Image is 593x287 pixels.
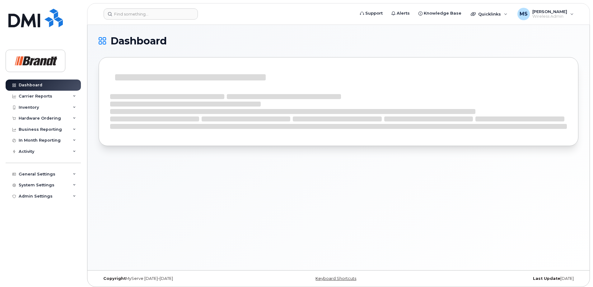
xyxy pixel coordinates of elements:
strong: Last Update [533,276,560,281]
a: Keyboard Shortcuts [315,276,356,281]
span: Dashboard [110,36,167,46]
div: MyServe [DATE]–[DATE] [99,276,259,281]
strong: Copyright [103,276,126,281]
div: [DATE] [418,276,578,281]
